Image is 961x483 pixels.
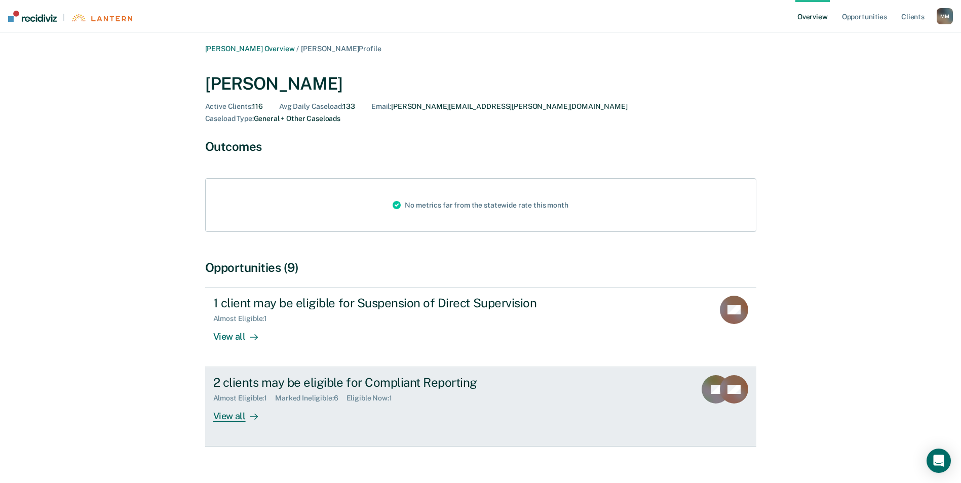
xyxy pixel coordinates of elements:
[71,14,132,22] img: Lantern
[205,45,295,53] a: [PERSON_NAME] Overview
[205,287,756,367] a: 1 client may be eligible for Suspension of Direct SupervisionAlmost Eligible:1View all
[371,102,391,110] span: Email :
[205,139,756,154] div: Outcomes
[385,179,576,231] div: No metrics far from the statewide rate this month
[8,11,57,22] img: Recidiviz
[347,394,400,402] div: Eligible Now : 1
[294,45,301,53] span: /
[57,13,71,22] span: |
[279,102,355,111] div: 133
[937,8,953,24] button: MM
[213,375,569,390] div: 2 clients may be eligible for Compliant Reporting
[205,102,263,111] div: 116
[213,402,270,422] div: View all
[213,394,276,402] div: Almost Eligible : 1
[275,394,346,402] div: Marked Ineligible : 6
[213,323,270,342] div: View all
[279,102,343,110] span: Avg Daily Caseload :
[927,449,951,473] div: Open Intercom Messenger
[205,367,756,447] a: 2 clients may be eligible for Compliant ReportingAlmost Eligible:1Marked Ineligible:6Eligible Now...
[213,314,276,323] div: Almost Eligible : 1
[8,11,132,22] a: |
[213,296,569,310] div: 1 client may be eligible for Suspension of Direct Supervision
[371,102,628,111] div: [PERSON_NAME][EMAIL_ADDRESS][PERSON_NAME][DOMAIN_NAME]
[205,114,341,123] div: General + Other Caseloads
[301,45,381,53] span: [PERSON_NAME] Profile
[205,102,253,110] span: Active Clients :
[205,73,756,94] div: [PERSON_NAME]
[205,260,756,275] div: Opportunities (9)
[937,8,953,24] div: M M
[205,114,254,123] span: Caseload Type :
